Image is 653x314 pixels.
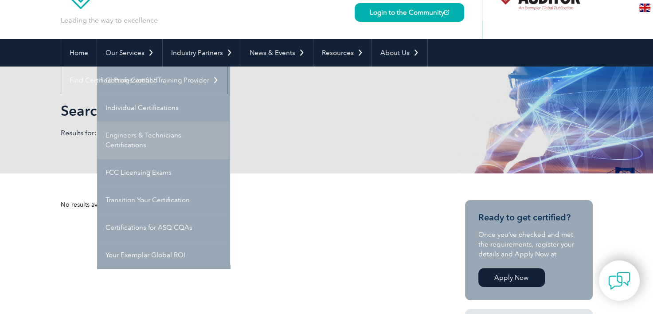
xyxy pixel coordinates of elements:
h1: Search [61,102,401,119]
h3: Ready to get certified? [478,212,579,223]
img: open_square.png [444,10,449,15]
img: en [639,4,650,12]
p: Results for: expired certifications [61,128,327,138]
a: Transition Your Certification [97,186,230,214]
a: Home [61,39,97,67]
a: Our Services [97,39,162,67]
a: News & Events [241,39,313,67]
img: contact-chat.png [608,270,630,292]
a: Apply Now [478,268,545,287]
a: Industry Partners [163,39,241,67]
a: Resources [313,39,371,67]
a: About Us [372,39,427,67]
a: Certifications for ASQ CQAs [97,214,230,241]
a: Individual Certifications [97,94,230,122]
a: Engineers & Technicians Certifications [97,122,230,159]
a: Find Certified Professional / Training Provider [61,67,227,94]
div: No results available [61,200,433,209]
p: Leading the way to excellence [61,16,158,25]
a: Your Exemplar Global ROI [97,241,230,269]
a: Login to the Community [355,3,464,22]
a: FCC Licensing Exams [97,159,230,186]
p: Once you’ve checked and met the requirements, register your details and Apply Now at [478,230,579,259]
